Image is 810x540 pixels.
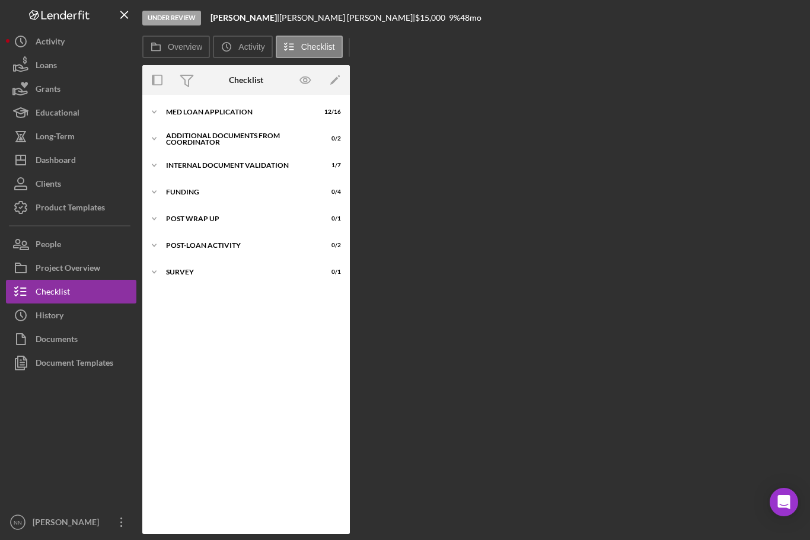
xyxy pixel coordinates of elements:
[6,303,136,327] button: History
[6,280,136,303] button: Checklist
[415,12,445,23] span: $15,000
[276,36,343,58] button: Checklist
[6,101,136,124] button: Educational
[6,148,136,172] button: Dashboard
[36,53,57,80] div: Loans
[301,42,335,52] label: Checklist
[320,135,341,142] div: 0 / 2
[279,13,415,23] div: [PERSON_NAME] [PERSON_NAME] |
[238,42,264,52] label: Activity
[6,30,136,53] button: Activity
[36,351,113,378] div: Document Templates
[166,242,311,249] div: Post-Loan Activity
[211,13,279,23] div: |
[36,124,75,151] div: Long-Term
[229,75,263,85] div: Checklist
[6,196,136,219] button: Product Templates
[6,327,136,351] button: Documents
[142,36,210,58] button: Overview
[6,124,136,148] button: Long-Term
[36,77,60,104] div: Grants
[6,510,136,534] button: NN[PERSON_NAME]
[166,162,311,169] div: Internal Document Validation
[770,488,798,516] div: Open Intercom Messenger
[36,148,76,175] div: Dashboard
[30,510,107,537] div: [PERSON_NAME]
[320,188,341,196] div: 0 / 4
[320,162,341,169] div: 1 / 7
[6,77,136,101] button: Grants
[6,256,136,280] button: Project Overview
[168,42,202,52] label: Overview
[142,11,201,25] div: Under Review
[320,108,341,116] div: 12 / 16
[36,256,100,283] div: Project Overview
[166,269,311,276] div: Survey
[36,280,70,306] div: Checklist
[14,519,22,526] text: NN
[36,232,61,259] div: People
[6,53,136,77] button: Loans
[166,108,311,116] div: MED Loan Application
[36,101,79,127] div: Educational
[449,13,460,23] div: 9 %
[166,215,311,222] div: Post Wrap Up
[166,188,311,196] div: Funding
[320,215,341,222] div: 0 / 1
[36,30,65,56] div: Activity
[320,242,341,249] div: 0 / 2
[460,13,481,23] div: 48 mo
[320,269,341,276] div: 0 / 1
[166,132,311,146] div: Additional Documents from Coordinator
[36,172,61,199] div: Clients
[36,327,78,354] div: Documents
[213,36,272,58] button: Activity
[211,12,277,23] b: [PERSON_NAME]
[6,351,136,375] button: Document Templates
[6,232,136,256] button: People
[6,172,136,196] button: Clients
[36,196,105,222] div: Product Templates
[36,303,63,330] div: History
